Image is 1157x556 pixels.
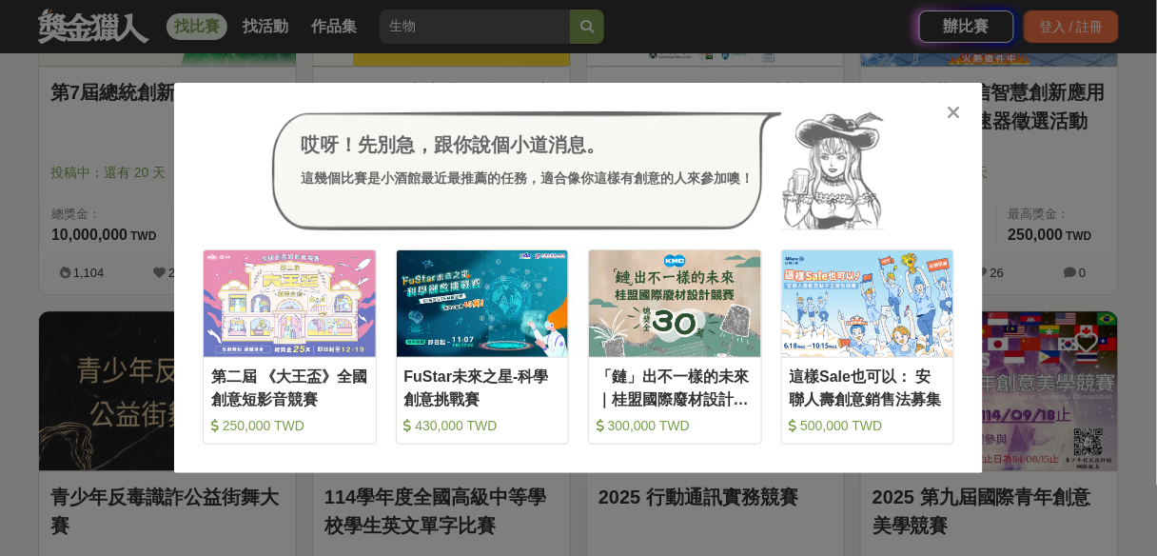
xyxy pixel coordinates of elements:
[782,250,954,356] img: Cover Image
[597,366,754,408] div: 「鏈」出不一樣的未來｜桂盟國際廢材設計競賽
[301,130,754,159] div: 哎呀！先別急，跟你說個小道消息。
[404,366,561,408] div: FuStar未來之星-科學創意挑戰賽
[211,366,368,408] div: 第二屆 《大王盃》全國創意短影音競賽
[397,250,569,356] img: Cover Image
[211,416,368,435] div: 250,000 TWD
[396,249,570,445] a: Cover ImageFuStar未來之星-科學創意挑戰賽 430,000 TWD
[204,250,376,356] img: Cover Image
[588,249,762,445] a: Cover Image「鏈」出不一樣的未來｜桂盟國際廢材設計競賽 300,000 TWD
[301,169,754,189] div: 這幾個比賽是小酒館最近最推薦的任務，適合像你這樣有創意的人來參加噢！
[597,416,754,435] div: 300,000 TWD
[790,416,947,435] div: 500,000 TWD
[790,366,947,408] div: 這樣Sale也可以： 安聯人壽創意銷售法募集
[203,249,377,445] a: Cover Image第二屆 《大王盃》全國創意短影音競賽 250,000 TWD
[589,250,761,356] img: Cover Image
[781,249,955,445] a: Cover Image這樣Sale也可以： 安聯人壽創意銷售法募集 500,000 TWD
[782,111,885,231] img: Avatar
[404,416,561,435] div: 430,000 TWD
